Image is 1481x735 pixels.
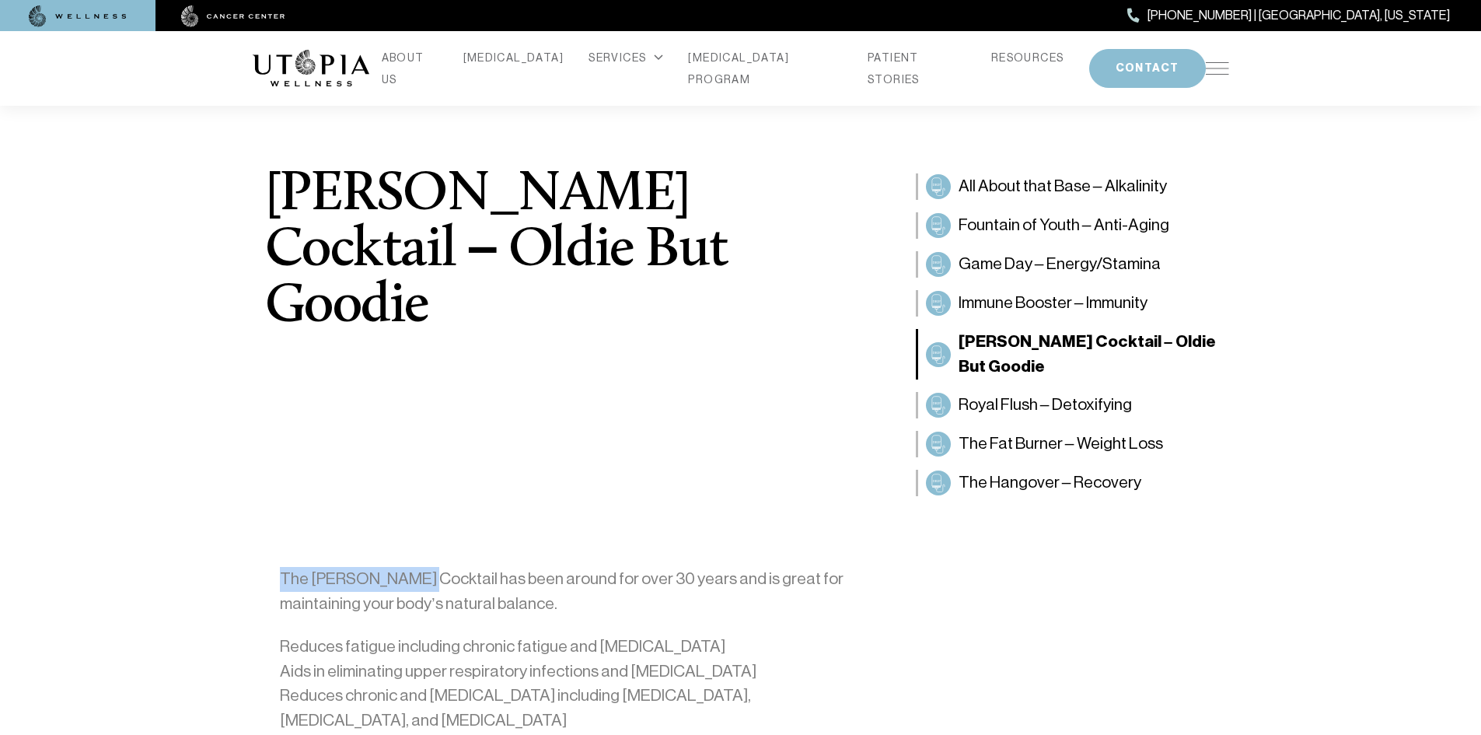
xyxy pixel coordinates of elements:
span: The Fat Burner – Weight Loss [959,432,1163,457]
li: Aids in eliminating upper respiratory infections and [MEDICAL_DATA] [280,660,869,684]
a: Fountain of Youth – Anti-AgingFountain of Youth – Anti-Aging [916,212,1229,239]
img: All About that Base – Alkalinity [929,177,948,196]
img: Game Day – Energy/Stamina [929,255,948,274]
img: The Fat Burner – Weight Loss [929,435,948,453]
img: wellness [29,5,127,27]
a: All About that Base – AlkalinityAll About that Base – Alkalinity [916,173,1229,200]
img: Royal Flush – Detoxifying [929,396,948,415]
img: Fountain of Youth – Anti-Aging [929,216,948,235]
a: ABOUT US [382,47,438,90]
img: The Hangover – Recovery [929,474,948,492]
a: [MEDICAL_DATA] PROGRAM [688,47,843,90]
img: logo [253,50,369,87]
h1: [PERSON_NAME] Cocktail – Oldie But Goodie [265,167,885,335]
a: The Hangover – RecoveryThe Hangover – Recovery [916,470,1229,496]
span: Fountain of Youth – Anti-Aging [959,213,1169,238]
img: Myer’s Cocktail – Oldie But Goodie [929,345,948,364]
a: Game Day – Energy/StaminaGame Day – Energy/Stamina [916,251,1229,278]
span: Game Day – Energy/Stamina [959,252,1161,277]
span: All About that Base – Alkalinity [959,174,1167,199]
a: RESOURCES [991,47,1064,68]
a: PATIENT STORIES [868,47,966,90]
a: [MEDICAL_DATA] [463,47,564,68]
li: Reduces chronic and [MEDICAL_DATA] including [MEDICAL_DATA], [MEDICAL_DATA], and [MEDICAL_DATA] [280,684,869,733]
p: The [PERSON_NAME] Cocktail has been around for over 30 years and is great for maintaining your bo... [280,567,869,616]
a: Royal Flush – DetoxifyingRoyal Flush – Detoxifying [916,392,1229,418]
a: The Fat Burner – Weight LossThe Fat Burner – Weight Loss [916,431,1229,457]
li: Reduces fatigue including chronic fatigue and [MEDICAL_DATA] [280,635,869,660]
a: Myer’s Cocktail – Oldie But Goodie[PERSON_NAME] Cocktail – Oldie But Goodie [916,329,1229,380]
img: cancer center [181,5,285,27]
img: icon-hamburger [1206,62,1229,75]
span: [PHONE_NUMBER] | [GEOGRAPHIC_DATA], [US_STATE] [1147,5,1450,26]
span: The Hangover – Recovery [959,471,1141,495]
img: Immune Booster – Immunity [929,294,948,313]
button: CONTACT [1089,49,1206,88]
div: SERVICES [589,47,663,68]
span: [PERSON_NAME] Cocktail – Oldie But Goodie [959,330,1221,379]
a: Immune Booster – ImmunityImmune Booster – Immunity [916,290,1229,317]
span: Royal Flush – Detoxifying [959,393,1132,418]
a: [PHONE_NUMBER] | [GEOGRAPHIC_DATA], [US_STATE] [1127,5,1450,26]
span: Immune Booster – Immunity [959,291,1147,316]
